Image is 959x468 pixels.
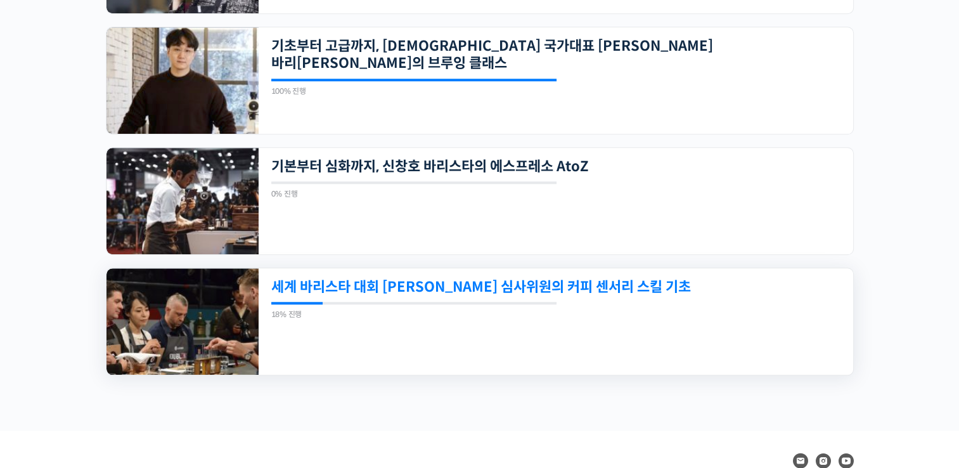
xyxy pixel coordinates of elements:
[116,382,131,393] span: 대화
[271,278,726,296] a: 세계 바리스타 대회 [PERSON_NAME] 심사위원의 커피 센서리 스킬 기초
[164,363,243,394] a: 설정
[40,382,48,392] span: 홈
[271,190,557,198] div: 0% 진행
[271,311,557,318] div: 18% 진행
[271,88,557,95] div: 100% 진행
[271,37,726,72] a: 기초부터 고급까지, [DEMOGRAPHIC_DATA] 국가대표 [PERSON_NAME] 바리[PERSON_NAME]의 브루잉 클래스
[4,363,84,394] a: 홈
[271,158,726,175] a: 기본부터 심화까지, 신창호 바리스타의 에스프레소 AtoZ
[84,363,164,394] a: 대화
[196,382,211,392] span: 설정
